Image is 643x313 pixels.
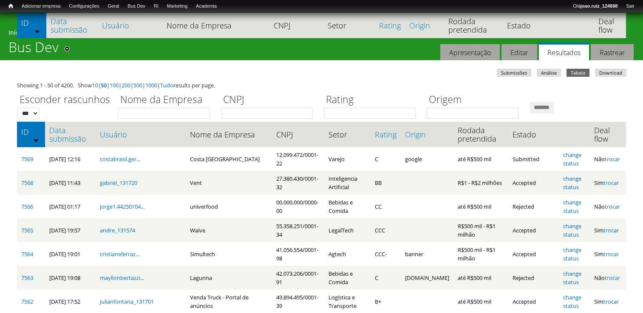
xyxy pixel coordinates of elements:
[594,13,626,38] th: Deal flow
[590,171,626,195] td: Sim
[371,266,401,290] td: C
[100,226,135,234] a: andre_131574
[453,195,508,218] td: até R$500 mil
[272,171,324,195] td: 27.380.430/0001-32
[160,81,173,89] a: Tudo
[371,242,401,266] td: CCC-
[453,266,508,290] td: até R$500 mil
[371,195,401,218] td: CC
[186,122,272,147] th: Nome da Empresa
[110,81,119,89] a: 100
[21,203,33,210] a: 7566
[163,2,192,11] a: Marketing
[150,2,163,11] a: RI
[590,122,626,147] th: Deal flow
[497,69,531,77] a: Submissões
[563,246,581,262] a: change status
[123,2,150,11] a: Bus Dev
[101,81,107,89] a: 50
[21,298,33,305] a: 7562
[8,3,13,9] span: Início
[45,147,96,171] td: [DATE] 12:16
[405,130,449,139] a: Origin
[100,130,181,139] a: Usuário
[591,44,634,61] a: Rastrear
[440,44,500,61] a: Apresentação
[371,218,401,242] td: CCC
[569,2,622,11] a: Olájoao.ruiz_124888
[272,266,324,290] td: 42.073.206/0001-91
[371,171,401,195] td: BB
[622,2,639,11] a: Sair
[324,122,371,147] th: Setor
[508,266,558,290] td: Rejected
[409,21,440,30] a: Origin
[508,147,558,171] td: Submitted
[595,69,626,77] a: Download
[51,17,93,34] a: Data submissão
[453,218,508,242] td: R$500 mil - R$1 milhão
[21,179,33,187] a: 7568
[324,195,371,218] td: Bebidas e Comida
[186,242,272,266] td: Simultech
[103,2,123,11] a: Geral
[65,2,104,11] a: Configurações
[375,130,397,139] a: Rating
[21,226,33,234] a: 7565
[17,81,626,89] div: Showing 1 - 50 of 4200. Show | | | | | | results per page.
[508,122,558,147] th: Estado
[563,270,581,286] a: change status
[563,222,581,238] a: change status
[100,250,139,258] a: cristianeferraz...
[324,218,371,242] td: LegalTech
[272,242,324,266] td: 41.056.554/0001-98
[324,171,371,195] td: Inteligencia Artificial
[100,155,140,163] a: costabrasil.ger...
[401,266,453,290] td: [DOMAIN_NAME]
[590,266,626,290] td: Não
[371,147,401,171] td: C
[186,266,272,290] td: Lagunna
[45,242,96,266] td: [DATE] 19:01
[590,242,626,266] td: Sim
[272,122,324,147] th: CNPJ
[444,13,503,38] th: Rodada pretendida
[45,266,96,290] td: [DATE] 19:08
[102,21,158,30] a: Usuário
[508,195,558,218] td: Rejected
[567,69,589,77] a: Tabela
[21,250,33,258] a: 7564
[8,39,59,60] h1: Bus Dev
[186,147,272,171] td: Costa [GEOGRAPHIC_DATA]
[118,92,215,108] label: Nome da Empresa
[590,218,626,242] td: Sim
[563,151,581,167] a: change status
[45,218,96,242] td: [DATE] 19:57
[221,92,318,108] label: CNPJ
[537,69,561,77] a: Análise
[501,44,537,61] a: Editar
[508,242,558,266] td: Accepted
[605,203,620,210] a: trocar
[603,226,619,234] a: trocar
[192,2,221,11] a: Academia
[603,179,619,187] a: trocar
[581,3,618,8] strong: joao.ruiz_124888
[100,274,144,282] a: mayllonbertazzi...
[324,266,371,290] td: Bebidas e Comida
[453,171,508,195] td: R$1 - R$2 milhões
[453,147,508,171] td: até R$500 mil
[453,122,508,147] th: Rodada pretendida
[92,81,98,89] a: 10
[100,298,154,305] a: julianfontana_131701
[4,2,17,10] a: Início
[401,147,453,171] td: google
[324,92,421,108] label: Rating
[427,92,524,108] label: Origem
[45,195,96,218] td: [DATE] 01:17
[453,242,508,266] td: R$500 mil - R$1 milhão
[133,81,142,89] a: 500
[379,21,401,30] a: Rating
[34,28,40,34] img: ordem crescente
[605,155,620,163] a: trocar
